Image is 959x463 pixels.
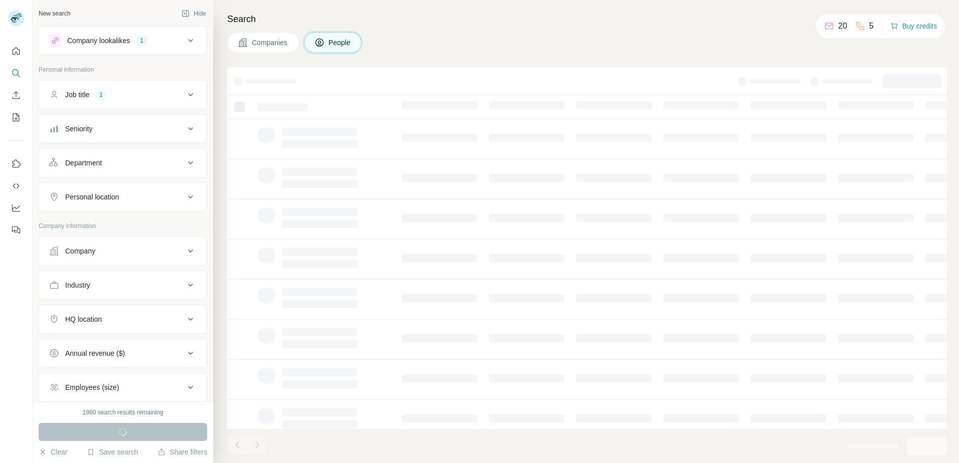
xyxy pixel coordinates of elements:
button: Department [39,151,207,175]
button: Feedback [8,221,24,239]
div: Seniority [65,124,92,134]
p: Personal information [39,65,207,74]
div: Department [65,158,102,168]
div: Personal location [65,192,119,202]
p: Company information [39,221,207,230]
div: Industry [65,280,90,290]
div: 1980 search results remaining [83,408,164,417]
button: Clear [39,447,67,457]
div: 1 [136,36,147,45]
button: Seniority [39,117,207,141]
button: Dashboard [8,199,24,217]
button: Use Surfe on LinkedIn [8,155,24,173]
button: Company lookalikes1 [39,29,207,53]
button: Company [39,239,207,263]
div: Company lookalikes [67,36,130,46]
button: Hide [175,6,213,21]
p: 20 [838,20,847,32]
button: Employees (size) [39,375,207,399]
span: Companies [252,38,288,48]
button: Industry [39,273,207,297]
div: 1 [95,90,107,99]
button: Enrich CSV [8,86,24,104]
span: People [329,38,352,48]
button: Share filters [157,447,207,457]
div: Company [65,246,95,256]
button: HQ location [39,307,207,331]
div: Employees (size) [65,382,119,392]
div: Annual revenue ($) [65,348,125,358]
button: Search [8,64,24,82]
div: New search [39,9,70,18]
div: HQ location [65,314,102,324]
button: Buy credits [890,19,937,33]
button: My lists [8,108,24,126]
h4: Search [227,12,947,26]
button: Personal location [39,185,207,209]
button: Quick start [8,42,24,60]
button: Annual revenue ($) [39,341,207,365]
button: Use Surfe API [8,177,24,195]
button: Save search [87,447,138,457]
button: Job title1 [39,83,207,107]
p: 5 [869,20,874,32]
div: Job title [65,90,89,100]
